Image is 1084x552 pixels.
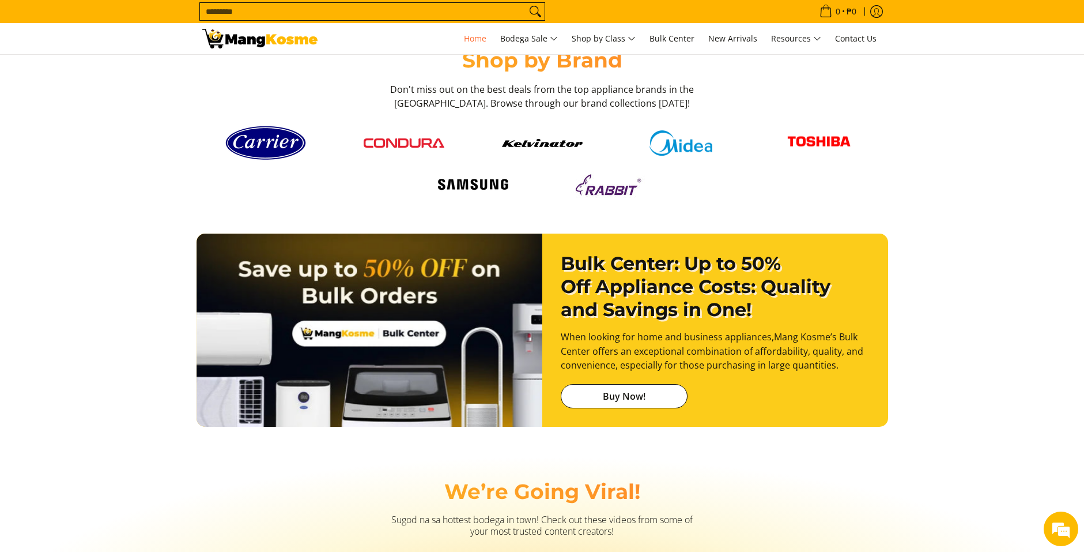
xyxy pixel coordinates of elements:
[502,139,583,147] img: Kelvinator button 9a26f67e caed 448c 806d e01e406ddbdc
[561,384,688,408] a: Buy Now!
[341,138,467,148] a: Condura logo red
[329,23,882,54] nav: Main Menu
[617,130,744,156] a: Midea logo 405e5d5e af7e 429b b899 c48f4df307b6
[433,174,513,196] img: Logo samsung wordmark
[202,479,882,505] h2: We’re Going Viral!
[708,33,757,44] span: New Arrivals
[765,23,827,54] a: Resources
[572,32,636,46] span: Shop by Class
[197,234,542,438] img: Banner card bulk center no cta
[561,252,870,321] h2: Bulk Center: Up to 50% Off Appliance Costs: Quality and Savings in One!
[410,174,537,196] a: Logo samsung wordmark
[548,170,675,199] a: Logo rabbit
[771,32,821,46] span: Resources
[644,23,700,54] a: Bulk Center
[202,122,329,164] a: Carrier logo 1 98356 9b90b2e1 0bd1 49ad 9aa2 9ddb2e94a36b
[464,33,486,44] span: Home
[756,127,882,159] a: Toshiba logo
[364,138,444,148] img: Condura logo red
[845,7,858,16] span: ₱0
[387,82,698,110] h3: Don't miss out on the best deals from the top appliance brands in the [GEOGRAPHIC_DATA]. Browse t...
[571,170,652,199] img: Logo rabbit
[566,23,641,54] a: Shop by Class
[779,127,859,159] img: Toshiba logo
[458,23,492,54] a: Home
[526,3,545,20] button: Search
[479,139,606,147] a: Kelvinator button 9a26f67e caed 448c 806d e01e406ddbdc
[702,23,763,54] a: New Arrivals
[500,32,558,46] span: Bodega Sale
[816,5,860,18] span: •
[640,130,721,156] img: Midea logo 405e5d5e af7e 429b b899 c48f4df307b6
[829,23,882,54] a: Contact Us
[494,23,564,54] a: Bodega Sale
[649,33,694,44] span: Bulk Center
[202,29,318,48] img: Mang Kosme: Your Home Appliances Warehouse Sale Partner!
[202,47,882,73] h2: Shop by Brand
[387,514,698,537] h3: Sugod na sa hottest bodega in town! Check out these videos from some of your most trusted content...
[225,122,306,164] img: Carrier logo 1 98356 9b90b2e1 0bd1 49ad 9aa2 9ddb2e94a36b
[835,33,877,44] span: Contact Us
[834,7,842,16] span: 0
[561,330,870,384] p: When looking for home and business appliances,Mang Kosme’s Bulk Center offers an exceptional comb...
